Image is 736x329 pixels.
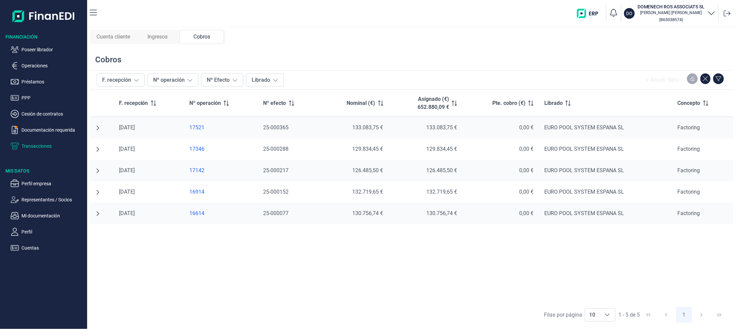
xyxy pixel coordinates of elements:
p: Operaciones [21,62,84,70]
div: 130.756,74 € [394,210,457,217]
button: undefined null [95,147,101,152]
img: erp [577,9,603,18]
div: Cuenta cliente [91,30,135,44]
p: Documentación requerida [21,126,84,134]
h3: DOMENECH ROS ASSOCIATS SL [637,3,705,10]
button: Cuentas [11,244,84,252]
button: F. recepción [97,73,145,87]
button: undefined null [95,211,101,216]
span: Nº operación [189,99,221,107]
div: 126.485,50 € [324,167,383,174]
p: DO [626,10,633,17]
div: Filas por página [544,311,582,319]
div: Cobros [95,54,121,65]
span: Cobros [193,33,210,41]
span: Factoring [678,167,700,174]
button: Perfil [11,228,84,236]
span: Librado [544,99,563,107]
span: Factoring [678,146,700,152]
div: 133.083,75 € [324,124,383,131]
p: Mi documentación [21,212,84,220]
div: 133.083,75 € [394,124,457,131]
span: 25-000217 [263,167,289,174]
div: 0,00 € [468,124,534,131]
button: Librado [246,73,284,87]
div: 132.719,65 € [394,189,457,195]
button: Nº operación [147,73,198,87]
div: 17142 [189,167,253,174]
div: 129.834,45 € [394,146,457,152]
button: First Page [640,307,657,323]
button: Page 1 [676,307,692,323]
span: Nº efecto [263,99,286,107]
div: EURO POOL SYSTEM ESPANA SL [544,189,667,195]
div: 0,00 € [468,189,534,195]
div: 132.719,65 € [324,189,383,195]
p: Préstamos [21,78,84,86]
p: Cesión de contratos [21,110,84,118]
p: Perfil empresa [21,180,84,188]
button: Previous Page [658,307,674,323]
p: Cuentas [21,244,84,252]
div: 0,00 € [468,210,534,217]
div: [DATE] [119,146,179,152]
div: 0,00 € [468,146,534,152]
span: Factoring [678,210,700,216]
a: 17521 [189,124,253,131]
div: [DATE] [119,167,179,174]
div: EURO POOL SYSTEM ESPANA SL [544,167,667,174]
button: Representantes / Socios [11,196,84,204]
p: 652.880,09 € [418,103,449,111]
p: Representantes / Socios [21,196,84,204]
p: Perfil [21,228,84,236]
span: Pte. cobro (€) [492,99,526,107]
div: [DATE] [119,189,179,195]
div: [DATE] [119,210,179,217]
button: Nº Efecto [201,73,243,87]
div: 130.756,74 € [324,210,383,217]
button: Préstamos [11,78,84,86]
a: 16614 [189,210,253,217]
div: EURO POOL SYSTEM ESPANA SL [544,210,667,217]
button: Operaciones [11,62,84,70]
button: undefined null [95,125,101,131]
span: 1 - 5 de 5 [618,312,640,318]
small: Copiar cif [659,17,683,22]
button: DODOMENECH ROS ASSOCIATS SL[PERSON_NAME] [PERSON_NAME](B63038574) [624,3,716,23]
img: Logo de aplicación [12,5,75,27]
p: [PERSON_NAME] [PERSON_NAME] [637,10,705,15]
div: 129.834,45 € [324,146,383,152]
button: Last Page [711,307,727,323]
span: F. recepción [119,99,148,107]
a: 17346 [189,146,253,152]
span: Cuenta cliente [97,33,130,41]
span: 25-000152 [263,189,289,195]
div: EURO POOL SYSTEM ESPANA SL [544,146,667,152]
button: PPP [11,94,84,102]
button: Cesión de contratos [11,110,84,118]
span: Ingresos [147,33,168,41]
span: 25-000288 [263,146,289,152]
p: Transacciones [21,142,84,150]
button: Poseer librador [11,46,84,54]
span: Factoring [678,189,700,195]
button: Perfil empresa [11,180,84,188]
button: Mi documentación [11,212,84,220]
span: Factoring [678,124,700,131]
span: 25-000365 [263,124,289,131]
div: [DATE] [119,124,179,131]
p: Poseer librador [21,46,84,54]
div: Ingresos [135,30,180,44]
span: 10 [585,309,599,321]
button: Documentación requerida [11,126,84,134]
a: 16914 [189,189,253,195]
span: Nominal (€) [347,99,375,107]
div: 0,00 € [468,167,534,174]
span: 25-000077 [263,210,289,216]
button: Next Page [693,307,710,323]
div: Choose [599,309,615,321]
